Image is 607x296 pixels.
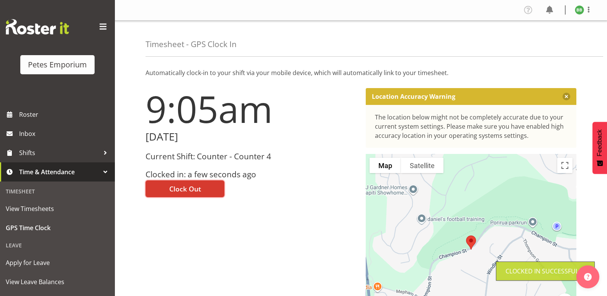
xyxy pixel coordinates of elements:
h4: Timesheet - GPS Clock In [146,40,237,49]
a: View Leave Balances [2,272,113,291]
img: beena-bist9974.jpg [575,5,584,15]
button: Clock Out [146,180,224,197]
img: Rosterit website logo [6,19,69,34]
span: View Timesheets [6,203,109,214]
span: Feedback [596,129,603,156]
h3: Clocked in: a few seconds ago [146,170,357,179]
button: Show satellite imagery [401,158,443,173]
span: Apply for Leave [6,257,109,268]
button: Close message [563,93,570,100]
a: GPS Time Clock [2,218,113,237]
div: Petes Emporium [28,59,87,70]
span: GPS Time Clock [6,222,109,234]
div: The location below might not be completely accurate due to your current system settings. Please m... [375,113,568,140]
h1: 9:05am [146,88,357,129]
button: Feedback - Show survey [592,122,607,174]
p: Automatically clock-in to your shift via your mobile device, which will automatically link to you... [146,68,576,77]
span: Roster [19,109,111,120]
img: help-xxl-2.png [584,273,592,281]
span: Clock Out [169,184,201,194]
button: Show street map [370,158,401,173]
div: Leave [2,237,113,253]
div: Clocked in Successfully [506,267,585,276]
a: View Timesheets [2,199,113,218]
span: Shifts [19,147,100,159]
span: View Leave Balances [6,276,109,288]
h2: [DATE] [146,131,357,143]
span: Time & Attendance [19,166,100,178]
h3: Current Shift: Counter - Counter 4 [146,152,357,161]
a: Apply for Leave [2,253,113,272]
div: Timesheet [2,183,113,199]
button: Toggle fullscreen view [557,158,573,173]
p: Location Accuracy Warning [372,93,455,100]
span: Inbox [19,128,111,139]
